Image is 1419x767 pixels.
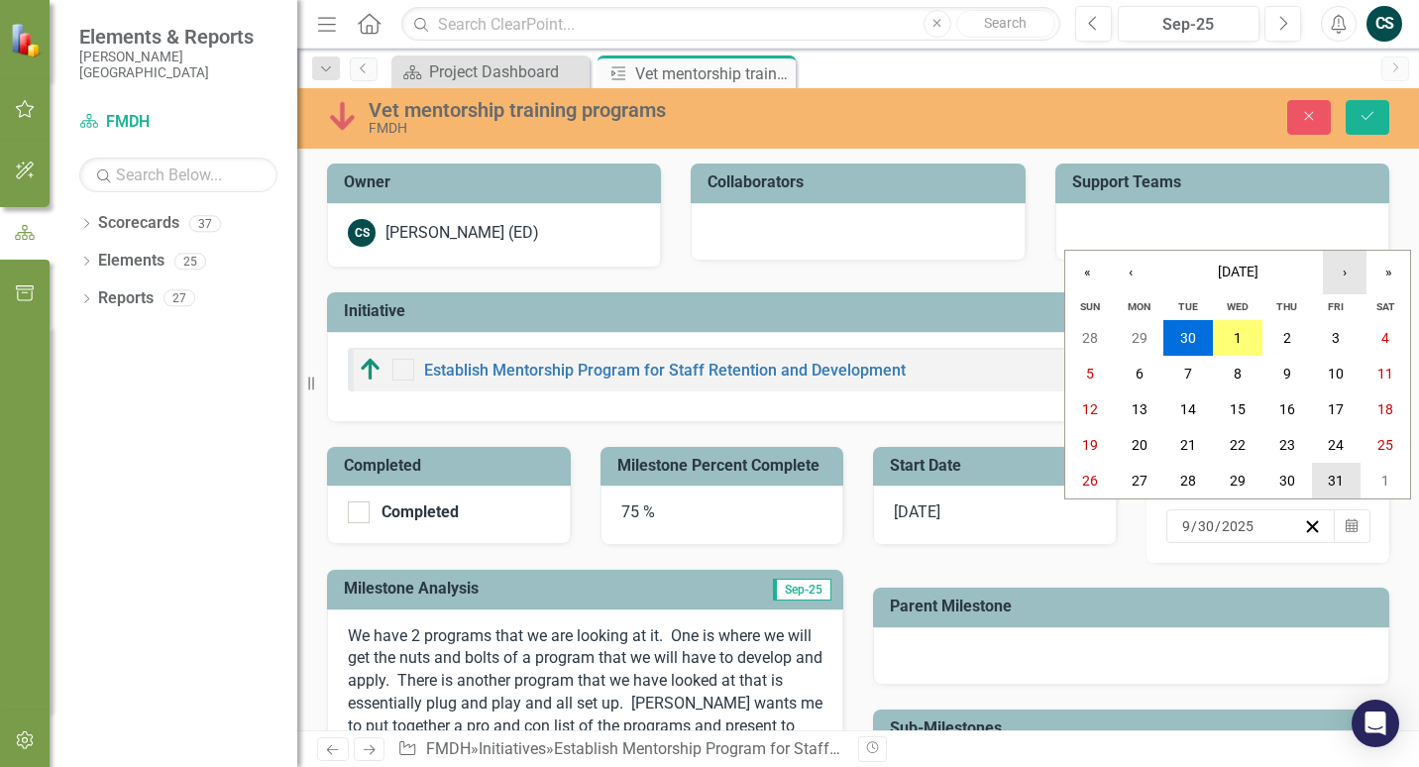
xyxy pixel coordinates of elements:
button: October 22, 2025 [1213,427,1262,463]
h3: Start Date [890,457,1107,475]
button: « [1065,251,1109,294]
div: Open Intercom Messenger [1352,700,1399,747]
abbr: September 28, 2025 [1082,330,1098,346]
button: October 13, 2025 [1115,391,1164,427]
button: Search [956,10,1055,38]
div: » » » [397,738,843,761]
input: Search Below... [79,158,277,192]
img: Below Plan [327,100,359,132]
button: October 25, 2025 [1361,427,1410,463]
abbr: October 22, 2025 [1230,437,1246,453]
a: Project Dashboard [396,59,585,84]
button: October 7, 2025 [1163,356,1213,391]
span: [DATE] [894,502,940,521]
abbr: October 13, 2025 [1132,401,1147,417]
input: mm [1181,516,1191,536]
div: [PERSON_NAME] (ED) [385,222,539,245]
abbr: September 29, 2025 [1132,330,1147,346]
abbr: October 19, 2025 [1082,437,1098,453]
h3: Initiative [344,302,1379,320]
div: 37 [189,215,221,232]
div: 75 % [600,486,844,545]
button: CS [1366,6,1402,42]
a: Elements [98,250,164,273]
img: Above Target [359,358,382,382]
button: Sep-25 [1118,6,1259,42]
a: Establish Mentorship Program for Staff Retention and Development [554,739,1027,758]
button: October 1, 2025 [1213,320,1262,356]
button: October 30, 2025 [1262,463,1312,498]
a: Establish Mentorship Program for Staff Retention and Development [424,361,906,380]
h3: Milestone Percent Complete [617,457,834,475]
abbr: October 28, 2025 [1180,473,1196,489]
h3: Milestone Analysis [344,580,682,598]
button: October 21, 2025 [1163,427,1213,463]
div: Vet mentorship training programs [635,61,791,86]
abbr: Wednesday [1227,300,1249,313]
div: FMDH [369,121,912,136]
h3: Support Teams [1072,173,1379,191]
button: October 16, 2025 [1262,391,1312,427]
abbr: October 7, 2025 [1184,366,1192,382]
h3: Collaborators [708,173,1015,191]
button: October 8, 2025 [1213,356,1262,391]
a: Scorecards [98,212,179,235]
abbr: October 12, 2025 [1082,401,1098,417]
button: October 23, 2025 [1262,427,1312,463]
span: [DATE] [1218,264,1258,279]
a: Reports [98,287,154,310]
abbr: September 30, 2025 [1180,330,1196,346]
button: » [1366,251,1410,294]
button: October 29, 2025 [1213,463,1262,498]
div: Project Dashboard [429,59,585,84]
img: ClearPoint Strategy [10,22,46,57]
button: October 18, 2025 [1361,391,1410,427]
p: We have 2 programs that we are looking at it. One is where we will get the nuts and bolts of a pr... [348,625,822,761]
div: CS [348,219,376,247]
button: October 27, 2025 [1115,463,1164,498]
button: October 5, 2025 [1065,356,1115,391]
button: October 3, 2025 [1312,320,1362,356]
a: FMDH [426,739,471,758]
abbr: October 9, 2025 [1283,366,1291,382]
abbr: October 1, 2025 [1234,330,1242,346]
abbr: October 14, 2025 [1180,401,1196,417]
h3: Sub-Milestones [890,719,1379,737]
button: ‹ [1109,251,1152,294]
abbr: October 11, 2025 [1377,366,1393,382]
abbr: October 30, 2025 [1279,473,1295,489]
div: 27 [164,290,195,307]
button: October 2, 2025 [1262,320,1312,356]
h3: Parent Milestone [890,598,1379,615]
abbr: October 5, 2025 [1086,366,1094,382]
abbr: October 29, 2025 [1230,473,1246,489]
button: October 15, 2025 [1213,391,1262,427]
span: / [1191,517,1197,535]
button: October 20, 2025 [1115,427,1164,463]
abbr: Friday [1328,300,1344,313]
button: October 10, 2025 [1312,356,1362,391]
abbr: October 27, 2025 [1132,473,1147,489]
button: September 29, 2025 [1115,320,1164,356]
abbr: October 6, 2025 [1136,366,1144,382]
button: › [1323,251,1366,294]
button: October 19, 2025 [1065,427,1115,463]
abbr: Tuesday [1178,300,1198,313]
input: yyyy [1221,516,1255,536]
abbr: November 1, 2025 [1381,473,1389,489]
abbr: October 17, 2025 [1328,401,1344,417]
abbr: October 25, 2025 [1377,437,1393,453]
abbr: October 21, 2025 [1180,437,1196,453]
button: November 1, 2025 [1361,463,1410,498]
abbr: October 23, 2025 [1279,437,1295,453]
abbr: October 8, 2025 [1234,366,1242,382]
abbr: October 26, 2025 [1082,473,1098,489]
input: dd [1197,516,1215,536]
input: Search ClearPoint... [401,7,1060,42]
button: October 14, 2025 [1163,391,1213,427]
button: September 30, 2025 [1163,320,1213,356]
button: October 26, 2025 [1065,463,1115,498]
div: Sep-25 [1125,13,1253,37]
span: Search [984,15,1027,31]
